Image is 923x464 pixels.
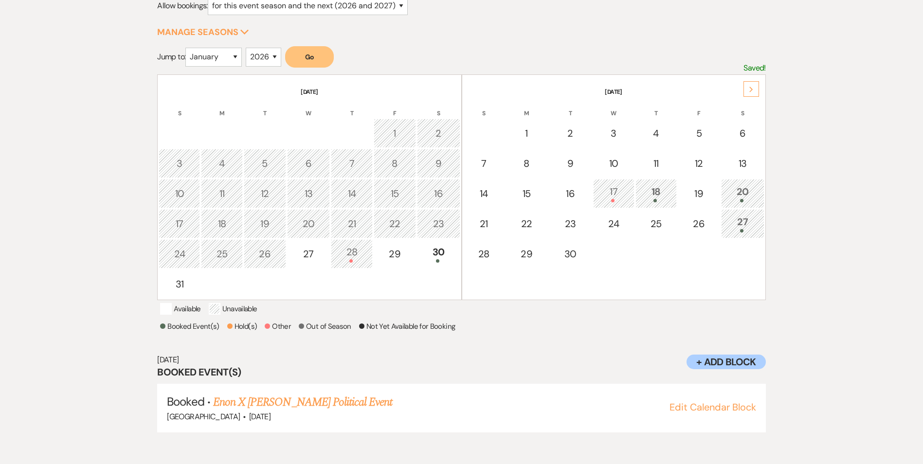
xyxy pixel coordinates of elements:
div: 23 [422,216,455,231]
span: [GEOGRAPHIC_DATA] [167,411,240,422]
div: 6 [726,126,759,141]
div: 10 [598,156,629,171]
div: 11 [206,186,237,201]
p: Not Yet Available for Booking [359,321,455,332]
h6: [DATE] [157,355,765,365]
div: 19 [249,216,281,231]
div: 30 [422,245,455,263]
div: 18 [206,216,237,231]
p: Unavailable [209,303,257,315]
div: 6 [292,156,325,171]
button: + Add Block [687,355,765,369]
div: 29 [379,247,411,261]
div: 25 [206,247,237,261]
div: 9 [554,156,587,171]
span: Booked [167,394,204,409]
div: 8 [379,156,411,171]
div: 20 [726,184,759,202]
p: Out of Season [299,321,351,332]
th: M [506,97,548,118]
div: 11 [641,156,671,171]
div: 15 [379,186,411,201]
p: Booked Event(s) [160,321,219,332]
div: 3 [164,156,195,171]
div: 24 [164,247,195,261]
div: 5 [249,156,281,171]
div: 16 [554,186,587,201]
th: M [201,97,242,118]
div: 26 [249,247,281,261]
th: F [374,97,416,118]
th: T [549,97,592,118]
div: 1 [511,126,543,141]
h3: Booked Event(s) [157,365,765,379]
button: Manage Seasons [157,28,249,36]
p: Other [265,321,291,332]
div: 14 [336,186,367,201]
div: 27 [292,247,325,261]
th: S [159,97,200,118]
div: 12 [249,186,281,201]
div: 8 [511,156,543,171]
button: Edit Calendar Block [670,402,756,412]
div: 25 [641,216,671,231]
div: 4 [641,126,671,141]
div: 21 [469,216,499,231]
th: T [244,97,286,118]
div: 1 [379,126,411,141]
th: T [635,97,677,118]
a: Enon X [PERSON_NAME] Political Event [213,393,392,411]
th: [DATE] [463,76,764,96]
div: 10 [164,186,195,201]
div: 7 [469,156,499,171]
button: Go [285,46,334,68]
div: 5 [683,126,715,141]
th: W [593,97,634,118]
th: T [331,97,372,118]
th: S [463,97,505,118]
div: 30 [554,247,587,261]
div: 2 [422,126,455,141]
div: 12 [683,156,715,171]
div: 4 [206,156,237,171]
div: 24 [598,216,629,231]
div: 27 [726,214,759,232]
div: 26 [683,216,715,231]
th: W [287,97,330,118]
div: 23 [554,216,587,231]
div: 31 [164,277,195,291]
div: 20 [292,216,325,231]
div: 13 [292,186,325,201]
div: 19 [683,186,715,201]
p: Available [160,303,200,315]
div: 28 [336,245,367,263]
p: Hold(s) [227,321,257,332]
th: F [678,97,720,118]
th: S [721,97,764,118]
div: 3 [598,126,629,141]
p: Saved! [743,62,765,74]
div: 15 [511,186,543,201]
th: [DATE] [159,76,460,96]
div: 22 [511,216,543,231]
div: 21 [336,216,367,231]
th: S [417,97,460,118]
div: 9 [422,156,455,171]
span: Jump to: [157,52,185,62]
span: Allow bookings: [157,0,207,11]
div: 28 [469,247,499,261]
div: 18 [641,184,671,202]
div: 2 [554,126,587,141]
div: 29 [511,247,543,261]
div: 17 [164,216,195,231]
div: 7 [336,156,367,171]
div: 14 [469,186,499,201]
div: 22 [379,216,411,231]
div: 17 [598,184,629,202]
div: 13 [726,156,759,171]
span: [DATE] [249,411,271,422]
div: 16 [422,186,455,201]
